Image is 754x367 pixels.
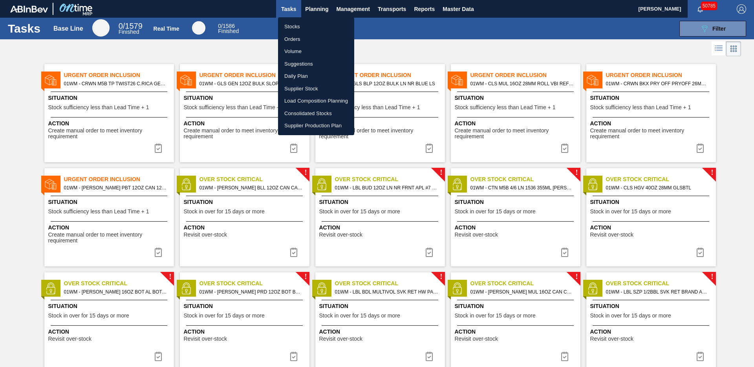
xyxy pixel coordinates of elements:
[278,119,354,132] a: Supplier Production Plan
[278,107,354,120] a: Consolidated Stocks
[278,95,354,107] a: Load Composition Planning
[278,58,354,70] a: Suggestions
[278,83,354,95] a: Supplier Stock
[278,20,354,33] a: Stocks
[278,45,354,58] a: Volume
[278,33,354,46] a: Orders
[278,70,354,83] a: Daily Plan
